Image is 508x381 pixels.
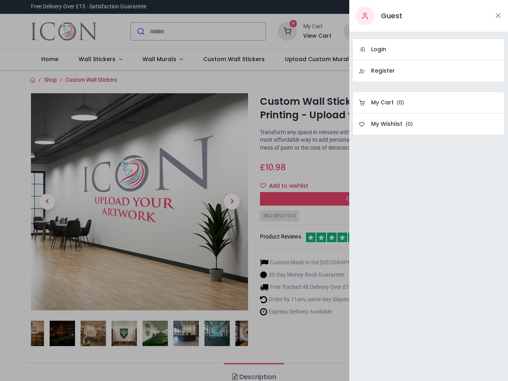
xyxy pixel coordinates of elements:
[352,38,505,60] a: Login
[399,99,402,106] span: 0
[495,11,502,21] button: Close
[381,11,402,21] h5: Guest
[408,121,411,127] span: 0
[352,92,505,114] a: My Cart (0)
[371,99,394,107] h6: My Cart
[371,120,402,128] h6: My Wishlist
[352,114,505,135] a: My Wishlist (0)
[406,120,413,128] span: ( )
[371,46,386,54] h6: Login
[352,60,505,82] a: Register
[371,67,395,75] h6: Register
[397,99,404,107] span: ( )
